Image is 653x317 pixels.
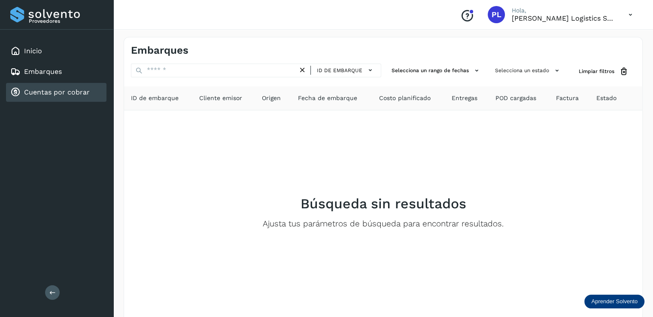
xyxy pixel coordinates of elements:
[29,18,103,24] p: Proveedores
[591,298,638,305] p: Aprender Solvento
[6,42,106,61] div: Inicio
[596,94,617,103] span: Estado
[314,64,377,76] button: ID de embarque
[579,67,614,75] span: Limpiar filtros
[379,94,431,103] span: Costo planificado
[262,94,281,103] span: Origen
[301,195,466,212] h2: Búsqueda sin resultados
[512,7,615,14] p: Hola,
[584,295,644,308] div: Aprender Solvento
[495,94,536,103] span: POD cargadas
[6,83,106,102] div: Cuentas por cobrar
[572,64,635,79] button: Limpiar filtros
[24,47,42,55] a: Inicio
[131,44,188,57] h4: Embarques
[24,67,62,76] a: Embarques
[492,64,565,78] button: Selecciona un estado
[6,62,106,81] div: Embarques
[512,14,615,22] p: PADO Logistics SA de CV
[131,94,179,103] span: ID de embarque
[452,94,477,103] span: Entregas
[317,67,362,74] span: ID de embarque
[556,94,579,103] span: Factura
[24,88,90,96] a: Cuentas por cobrar
[298,94,357,103] span: Fecha de embarque
[388,64,485,78] button: Selecciona un rango de fechas
[199,94,242,103] span: Cliente emisor
[263,219,504,229] p: Ajusta tus parámetros de búsqueda para encontrar resultados.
